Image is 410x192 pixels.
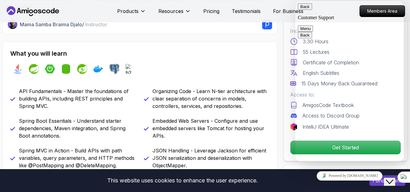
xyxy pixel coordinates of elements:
img: h2 logo [126,64,135,74]
img: postgres logo [109,64,119,74]
p: Resources [158,7,183,15]
button: Products [117,7,146,20]
span: Instructor [85,21,107,28]
iframe: chat widget [384,167,404,186]
p: Includes: [290,27,401,35]
a: Testimonials [232,7,261,15]
p: Mama Samba Braima Djalo / [20,21,107,28]
button: Resources [158,7,191,20]
p: Spring Boot Essentials - Understand starter dependencies, Maven integration, and Spring Boot anno... [19,117,136,139]
p: JSON Handling - Leverage Jackson for efficient JSON serialization and deserialization with Object... [152,147,270,169]
a: For Business [273,7,303,15]
img: spring-security logo [77,64,87,74]
img: docker logo [93,64,103,74]
p: API Fundamentals - Master the foundations of building APIs, including REST principles and Spring ... [19,87,136,110]
a: Pricing [203,7,219,15]
button: Get Started [290,140,401,155]
div: This website uses cookies to enhance the user experience. [5,174,360,187]
iframe: chat widget [295,169,404,183]
img: Nelson Djalo [8,20,17,29]
img: spring-boot logo [45,64,55,74]
p: Organizing Code - Learn N-tier architecture with clear separation of concerns in models, controll... [152,87,270,110]
img: jetbrains logo [290,123,298,130]
p: Spring MVC in Action - Build APIs with path variables, query parameters, and HTTP methods like @P... [19,147,136,169]
iframe: chat widget [295,1,404,162]
img: spring logo [29,64,39,74]
p: Access to: [290,91,401,98]
p: Embedded Web Servers - Configure and use embedded servers like Tomcat for hosting your APIs. [152,117,270,139]
img: java logo [13,64,23,74]
img: spring-data-jpa logo [61,64,71,74]
p: Products [117,7,139,15]
h2: What you will learn [10,49,270,58]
